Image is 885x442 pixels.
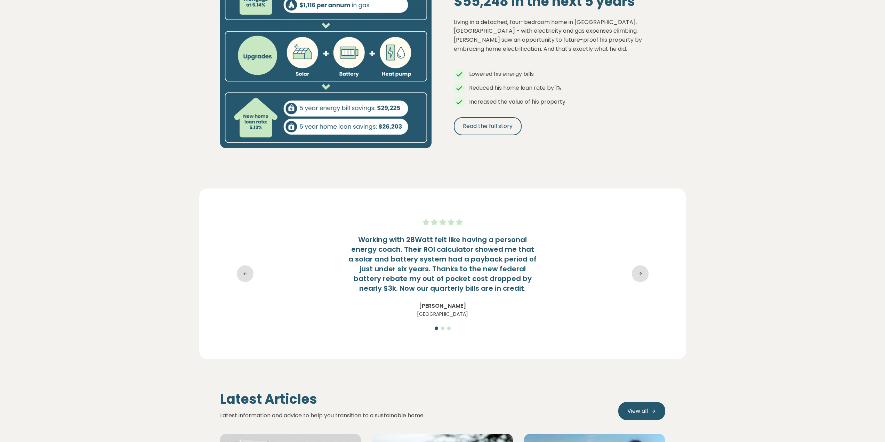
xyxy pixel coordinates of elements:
span: View all [627,407,648,415]
p: Latest information and advice to help you transition to a sustainable home. [220,411,613,420]
p: [GEOGRAPHIC_DATA] [304,310,582,318]
span: Reduced his home loan rate by 1% [469,84,561,92]
h4: Working with 28Watt felt like having a personal energy coach. Their ROI calculator showed me that... [304,235,582,293]
p: Living in a detached, four-bedroom home in [GEOGRAPHIC_DATA], [GEOGRAPHIC_DATA] - with electricit... [454,18,665,53]
span: Read the full story [463,122,513,130]
h2: Latest Articles [220,391,613,407]
a: Read the full story [454,117,522,135]
span: Increased the value of his property [469,98,565,106]
p: [PERSON_NAME] [304,302,582,311]
a: View all [618,402,665,420]
span: Lowered his energy bills [469,70,534,78]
